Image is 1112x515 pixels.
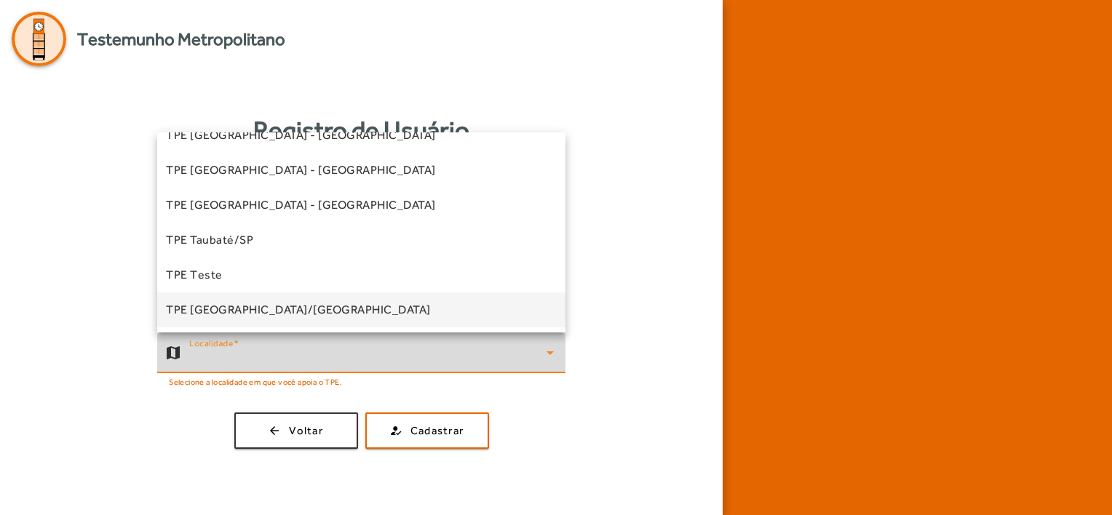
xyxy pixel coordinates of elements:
span: TPE [GEOGRAPHIC_DATA] - [GEOGRAPHIC_DATA] [166,196,436,214]
span: TPE [GEOGRAPHIC_DATA]/[GEOGRAPHIC_DATA] [166,301,431,319]
span: TPE Teste [166,266,223,284]
span: TPE [GEOGRAPHIC_DATA] - [GEOGRAPHIC_DATA] [166,161,436,179]
span: TPE Taubaté/SP [166,231,253,249]
span: TPE [GEOGRAPHIC_DATA] - [GEOGRAPHIC_DATA] [166,127,436,144]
